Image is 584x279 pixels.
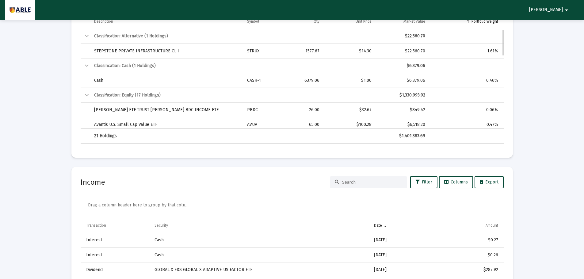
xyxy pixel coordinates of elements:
[380,33,425,39] div: $22,560.70
[288,14,324,29] td: Column Qty
[328,77,372,84] div: $1.00
[370,248,419,262] td: [DATE]
[90,73,243,88] td: Cash
[314,19,319,24] div: Qty
[243,117,288,132] td: AVUV
[292,77,320,84] div: 6379.06
[86,223,106,228] div: Transaction
[81,248,151,262] td: Interest
[88,200,189,210] div: Drag a column header here to group by that column
[563,4,570,16] mat-icon: arrow_drop_down
[380,92,425,98] div: $1,330,993.92
[434,107,498,113] div: 0.06%
[247,19,259,24] div: Symbol
[429,14,503,29] td: Column Portfolio Weight
[376,14,429,29] td: Column Market Value
[90,88,376,103] td: Classification: Equity (17 Holdings)
[415,179,432,185] span: Filter
[342,180,402,185] input: Search
[380,133,425,139] div: $1,401,383.69
[90,29,376,44] td: Classification: Alternative (1 Holdings)
[94,19,113,24] div: Description
[439,176,473,188] button: Columns
[370,262,419,277] td: [DATE]
[328,48,372,54] div: $14.30
[81,177,105,187] h2: Income
[81,218,151,233] td: Column Transaction
[292,122,320,128] div: 65.00
[150,218,370,233] td: Column Security
[410,176,437,188] button: Filter
[380,63,425,69] div: $6,379.06
[370,233,419,248] td: [DATE]
[90,117,243,132] td: Avantis U.S. Small Cap Value ETF
[150,248,370,262] td: Cash
[94,133,239,139] div: 21 Holdings
[434,122,498,128] div: 0.47%
[374,223,382,228] div: Date
[471,19,498,24] div: Portfolio Weight
[475,176,504,188] button: Export
[522,4,578,16] button: [PERSON_NAME]
[90,103,243,117] td: [PERSON_NAME] ETF TRUST [PERSON_NAME] BDC INCOME ETF
[155,223,168,228] div: Security
[480,179,498,185] span: Export
[81,29,90,44] td: Collapse
[90,14,243,29] td: Column Description
[243,73,288,88] td: CASH-1
[380,107,425,113] div: $849.42
[328,122,372,128] div: $100.28
[81,88,90,103] td: Collapse
[81,58,90,73] td: Collapse
[380,48,425,54] div: $22,560.70
[88,194,499,218] div: Data grid toolbar
[380,77,425,84] div: $6,379.06
[81,262,151,277] td: Dividend
[529,7,563,13] span: [PERSON_NAME]
[403,19,425,24] div: Market Value
[356,19,372,24] div: Unit Price
[423,252,498,258] div: $0.26
[444,179,468,185] span: Columns
[380,122,425,128] div: $6,518.20
[423,267,498,273] div: $287.92
[328,107,372,113] div: $32.67
[243,14,288,29] td: Column Symbol
[150,262,370,277] td: GLOBAL X FDS GLOBAL X ADAPTIVE US FACTOR ETF
[243,44,288,58] td: STRUX
[90,58,376,73] td: Classification: Cash (1 Holdings)
[370,218,419,233] td: Column Date
[292,107,320,113] div: 26.00
[150,233,370,248] td: Cash
[10,4,31,16] img: Dashboard
[292,48,320,54] div: 1577.67
[90,44,243,58] td: STEPSTONE PRIVATE INFRASTRUCTURE CL I
[434,77,498,84] div: 0.46%
[324,14,376,29] td: Column Unit Price
[243,103,288,117] td: PBDC
[423,237,498,243] div: $0.27
[419,218,503,233] td: Column Amount
[81,233,151,248] td: Interest
[486,223,498,228] div: Amount
[434,48,498,54] div: 1.61%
